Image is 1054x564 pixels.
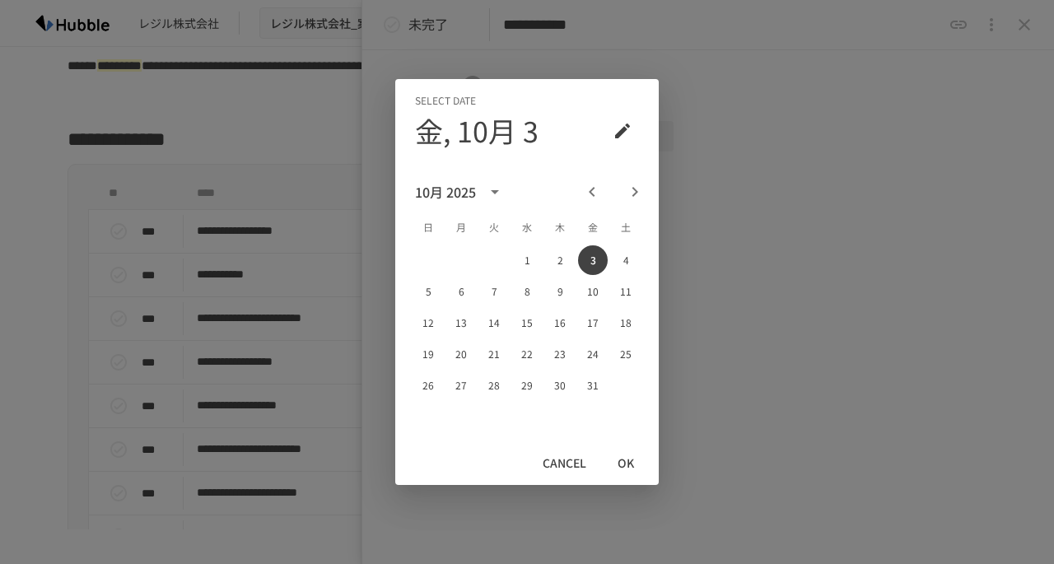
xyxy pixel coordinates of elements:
button: 4 [611,245,641,275]
span: Select date [415,92,476,108]
button: 30 [545,371,575,400]
button: 27 [446,371,476,400]
button: 28 [479,371,509,400]
button: Next month [621,178,649,206]
button: 7 [479,277,509,306]
button: 3 [578,245,608,275]
button: 11 [611,277,641,306]
button: 21 [479,339,509,369]
button: 29 [512,371,542,400]
span: 金曜日 [578,211,608,244]
button: 19 [413,339,443,369]
button: 25 [611,339,641,369]
button: 17 [578,308,608,338]
button: 26 [413,371,443,400]
button: 1 [512,245,542,275]
span: 木曜日 [545,211,575,244]
button: Cancel [536,448,593,478]
button: calendar view is open, switch to year view [481,178,509,206]
button: 12 [413,308,443,338]
button: 18 [611,308,641,338]
h4: 金, 10月 3 [415,109,539,153]
button: 16 [545,308,575,338]
span: 日曜日 [413,211,443,244]
button: 31 [578,371,608,400]
button: 10 [578,277,608,306]
div: 10月 2025 [415,182,476,202]
button: 9 [545,277,575,306]
button: 5 [413,277,443,306]
button: 20 [446,339,476,369]
button: 14 [479,308,509,338]
button: calendar view is open, go to text input view [606,114,639,147]
button: 15 [512,308,542,338]
button: 2 [545,245,575,275]
span: 火曜日 [479,211,509,244]
button: 13 [446,308,476,338]
span: 月曜日 [446,211,476,244]
button: OK [599,448,652,478]
button: 6 [446,277,476,306]
span: 水曜日 [512,211,542,244]
button: 24 [578,339,608,369]
button: 23 [545,339,575,369]
button: 8 [512,277,542,306]
button: Previous month [578,178,606,206]
span: 土曜日 [611,211,641,244]
button: 22 [512,339,542,369]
